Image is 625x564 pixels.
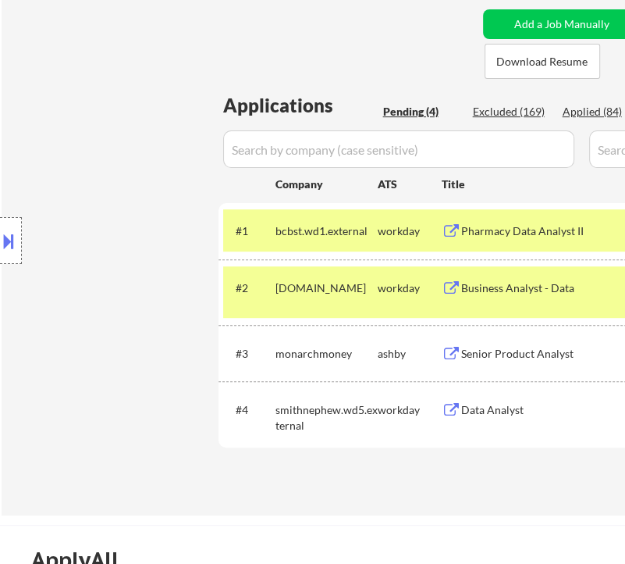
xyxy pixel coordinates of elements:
div: smithnephew.wd5.external [275,402,378,433]
input: Search by company (case sensitive) [223,130,574,168]
div: [DOMAIN_NAME] [275,280,378,296]
div: Company [275,177,378,192]
div: bcbst.wd1.external [275,223,378,239]
div: Applications [223,96,378,115]
div: ATS [378,177,442,192]
div: Pending (4) [383,104,461,120]
div: Excluded (169) [473,104,551,120]
div: #4 [236,402,263,418]
button: Download Resume [485,44,600,79]
div: workday [378,402,442,418]
div: workday [378,280,442,296]
div: ashby [378,346,442,362]
div: workday [378,223,442,239]
div: monarchmoney [275,346,378,362]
